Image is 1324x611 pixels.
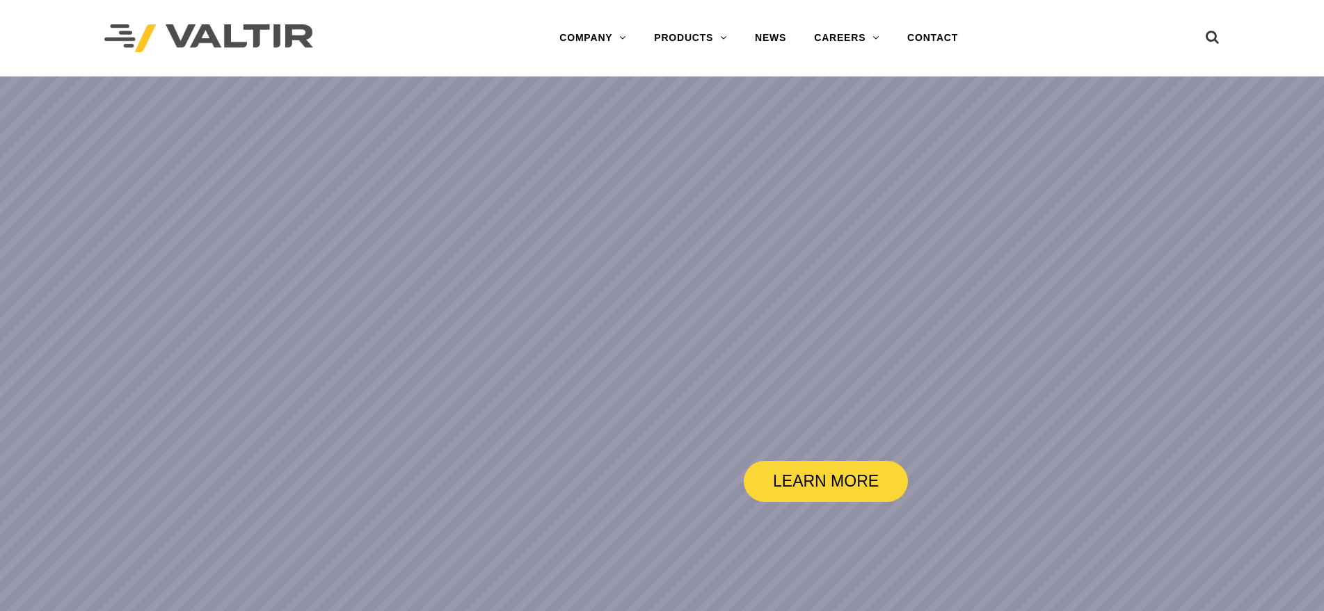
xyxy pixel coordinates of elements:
[545,24,640,52] a: COMPANY
[741,24,800,52] a: NEWS
[800,24,893,52] a: CAREERS
[640,24,741,52] a: PRODUCTS
[104,24,313,53] img: Valtir
[893,24,972,52] a: CONTACT
[744,461,908,502] a: LEARN MORE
